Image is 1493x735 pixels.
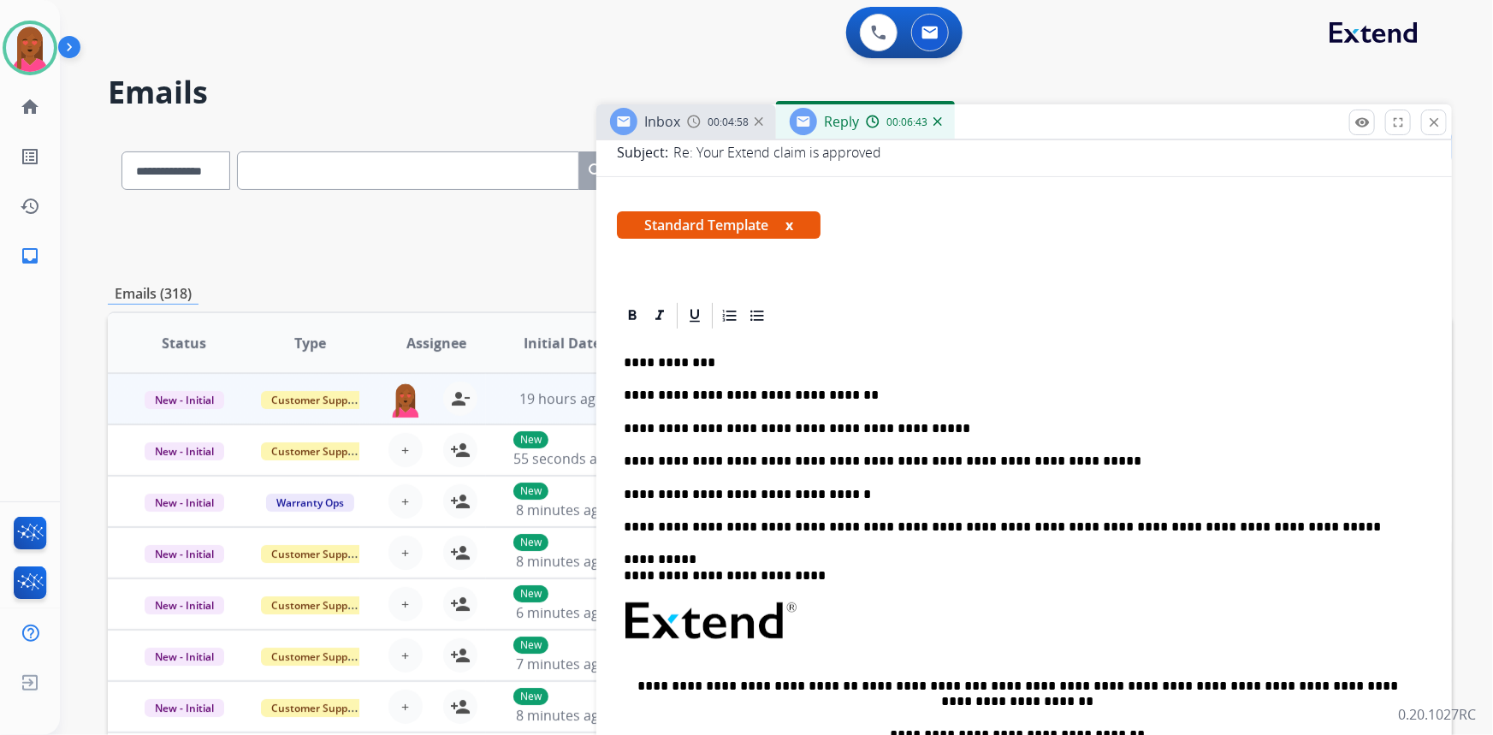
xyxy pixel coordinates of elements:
[516,501,607,519] span: 8 minutes ago
[145,494,224,512] span: New - Initial
[266,494,354,512] span: Warranty Ops
[401,645,409,666] span: +
[388,382,423,418] img: agent-avatar
[673,142,881,163] p: Re: Your Extend claim is approved
[294,333,326,353] span: Type
[1398,704,1476,725] p: 0.20.1027RC
[682,303,708,329] div: Underline
[513,449,613,468] span: 55 seconds ago
[406,333,466,353] span: Assignee
[516,552,607,571] span: 8 minutes ago
[145,545,224,563] span: New - Initial
[785,215,793,235] button: x
[516,655,607,673] span: 7 minutes ago
[108,283,198,305] p: Emails (318)
[401,696,409,717] span: +
[6,24,54,72] img: avatar
[388,638,423,673] button: +
[647,303,672,329] div: Italic
[744,303,770,329] div: Bullet List
[450,594,471,614] mat-icon: person_add
[450,388,471,409] mat-icon: person_remove
[20,196,40,216] mat-icon: history
[519,389,604,408] span: 19 hours ago
[450,542,471,563] mat-icon: person_add
[513,534,548,551] p: New
[513,637,548,654] p: New
[717,303,743,329] div: Ordered List
[450,645,471,666] mat-icon: person_add
[1390,115,1406,130] mat-icon: fullscreen
[450,491,471,512] mat-icon: person_add
[261,648,372,666] span: Customer Support
[401,440,409,460] span: +
[145,442,224,460] span: New - Initial
[388,587,423,621] button: +
[513,483,548,500] p: New
[886,116,927,129] span: 00:06:43
[20,246,40,266] mat-icon: inbox
[20,146,40,167] mat-icon: list_alt
[516,706,607,725] span: 8 minutes ago
[261,596,372,614] span: Customer Support
[516,603,607,622] span: 6 minutes ago
[644,112,680,131] span: Inbox
[619,303,645,329] div: Bold
[824,112,859,131] span: Reply
[388,536,423,570] button: +
[513,585,548,602] p: New
[708,116,749,129] span: 00:04:58
[261,699,372,717] span: Customer Support
[145,699,224,717] span: New - Initial
[261,442,372,460] span: Customer Support
[388,690,423,724] button: +
[162,333,206,353] span: Status
[586,161,607,181] mat-icon: search
[145,391,224,409] span: New - Initial
[450,440,471,460] mat-icon: person_add
[617,211,821,239] span: Standard Template
[145,596,224,614] span: New - Initial
[513,431,548,448] p: New
[513,688,548,705] p: New
[261,391,372,409] span: Customer Support
[450,696,471,717] mat-icon: person_add
[108,75,1452,110] h2: Emails
[401,491,409,512] span: +
[1426,115,1442,130] mat-icon: close
[617,142,668,163] p: Subject:
[401,594,409,614] span: +
[524,333,601,353] span: Initial Date
[261,545,372,563] span: Customer Support
[145,648,224,666] span: New - Initial
[1354,115,1370,130] mat-icon: remove_red_eye
[388,433,423,467] button: +
[20,97,40,117] mat-icon: home
[388,484,423,519] button: +
[401,542,409,563] span: +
